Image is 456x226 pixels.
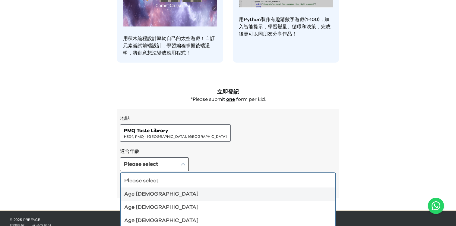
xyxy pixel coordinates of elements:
button: Please select [120,157,189,171]
div: Age [DEMOGRAPHIC_DATA] [124,203,325,212]
div: Age [DEMOGRAPHIC_DATA] [124,190,325,198]
span: PMQ Taste Library [124,127,168,134]
h2: 立即登記 [117,88,339,96]
div: Age [DEMOGRAPHIC_DATA] [124,216,325,225]
p: 用Python製作有趣猜數字遊戲(1-100)，加入智能提示，學習變量、循環和決策，完成後更可以同朋友分享作品！ [239,16,333,38]
h3: 地點 [120,115,336,122]
p: one [226,96,235,103]
span: H504, PMQ - [GEOGRAPHIC_DATA], [GEOGRAPHIC_DATA] [124,134,227,139]
div: Please select [124,177,325,185]
button: Open WhatsApp chat [428,198,444,214]
a: Chat with us on WhatsApp [428,198,444,214]
h3: 適合年齡 [120,148,336,155]
div: Please select [124,160,158,169]
p: © 2025 Preface [10,217,446,222]
div: *Please submit form per kid. [117,96,339,103]
p: 用積木編程設計屬於自己的太空遊戲！自訂元素嘗試前端設計，學習編程掌握後端邏輯，將創意想法變成應用程式！ [123,35,217,57]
